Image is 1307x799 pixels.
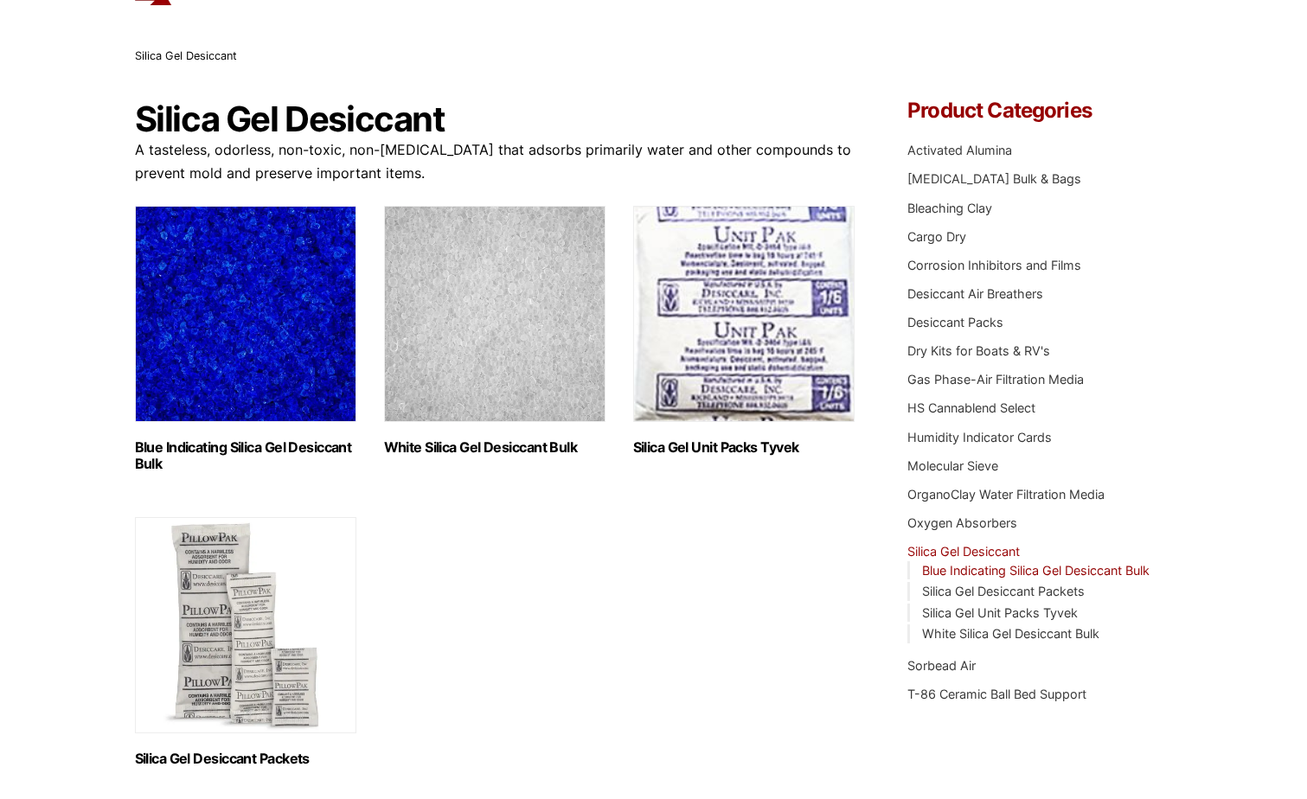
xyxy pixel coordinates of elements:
a: Visit product category White Silica Gel Desiccant Bulk [384,206,605,456]
h2: White Silica Gel Desiccant Bulk [384,439,605,456]
a: White Silica Gel Desiccant Bulk [922,626,1099,641]
a: Humidity Indicator Cards [907,430,1052,444]
a: [MEDICAL_DATA] Bulk & Bags [907,171,1081,186]
a: Cargo Dry [907,229,966,244]
span: Silica Gel Desiccant [135,49,237,62]
a: Gas Phase-Air Filtration Media [907,372,1084,387]
a: Silica Gel Desiccant Packets [922,584,1085,598]
a: Activated Alumina [907,143,1012,157]
a: Silica Gel Desiccant [907,544,1020,559]
a: Visit product category Silica Gel Unit Packs Tyvek [633,206,855,456]
a: HS Cannablend Select [907,400,1035,415]
img: Silica Gel Desiccant Packets [135,517,356,733]
a: Silica Gel Unit Packs Tyvek [922,605,1078,620]
img: White Silica Gel Desiccant Bulk [384,206,605,422]
a: Dry Kits for Boats & RV's [907,343,1050,358]
a: T-86 Ceramic Ball Bed Support [907,687,1086,701]
h2: Blue Indicating Silica Gel Desiccant Bulk [135,439,356,472]
a: OrganoClay Water Filtration Media [907,487,1105,502]
h2: Silica Gel Unit Packs Tyvek [633,439,855,456]
h4: Product Categories [907,100,1172,121]
a: Molecular Sieve [907,458,998,473]
img: Silica Gel Unit Packs Tyvek [633,206,855,422]
a: Visit product category Blue Indicating Silica Gel Desiccant Bulk [135,206,356,472]
img: Blue Indicating Silica Gel Desiccant Bulk [135,206,356,422]
a: Visit product category Silica Gel Desiccant Packets [135,517,356,767]
a: Desiccant Air Breathers [907,286,1043,301]
h2: Silica Gel Desiccant Packets [135,751,356,767]
h1: Silica Gel Desiccant [135,100,856,138]
a: Corrosion Inhibitors and Films [907,258,1081,272]
a: Oxygen Absorbers [907,515,1017,530]
a: Bleaching Clay [907,201,992,215]
a: Blue Indicating Silica Gel Desiccant Bulk [922,563,1150,578]
p: A tasteless, odorless, non-toxic, non-[MEDICAL_DATA] that adsorbs primarily water and other compo... [135,138,856,185]
a: Desiccant Packs [907,315,1003,329]
a: Sorbead Air [907,658,976,673]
